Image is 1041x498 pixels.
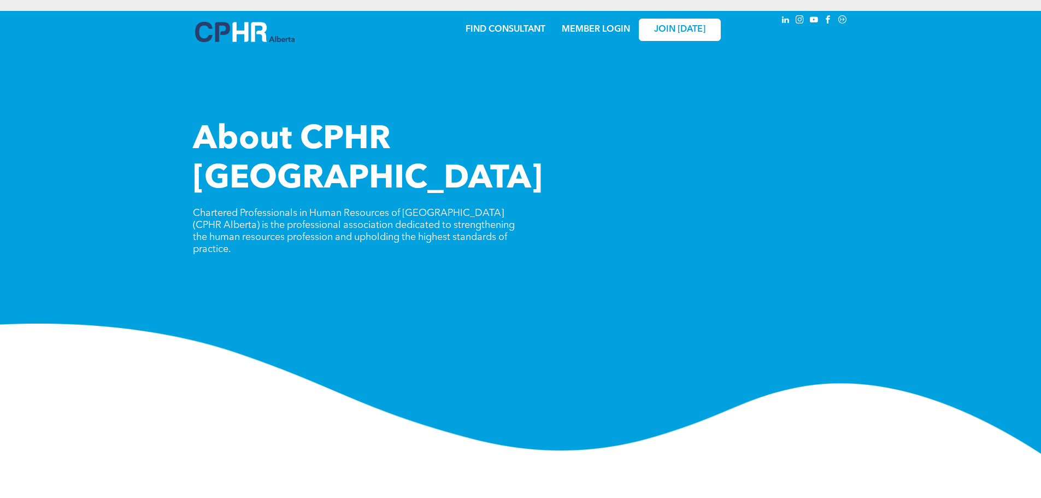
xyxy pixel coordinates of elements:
[195,22,295,42] img: A blue and white logo for cp alberta
[837,14,849,28] a: Social network
[654,25,705,35] span: JOIN [DATE]
[193,124,543,196] span: About CPHR [GEOGRAPHIC_DATA]
[822,14,834,28] a: facebook
[562,25,630,34] a: MEMBER LOGIN
[808,14,820,28] a: youtube
[193,208,515,254] span: Chartered Professionals in Human Resources of [GEOGRAPHIC_DATA] (CPHR Alberta) is the professiona...
[794,14,806,28] a: instagram
[639,19,721,41] a: JOIN [DATE]
[466,25,545,34] a: FIND CONSULTANT
[780,14,792,28] a: linkedin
